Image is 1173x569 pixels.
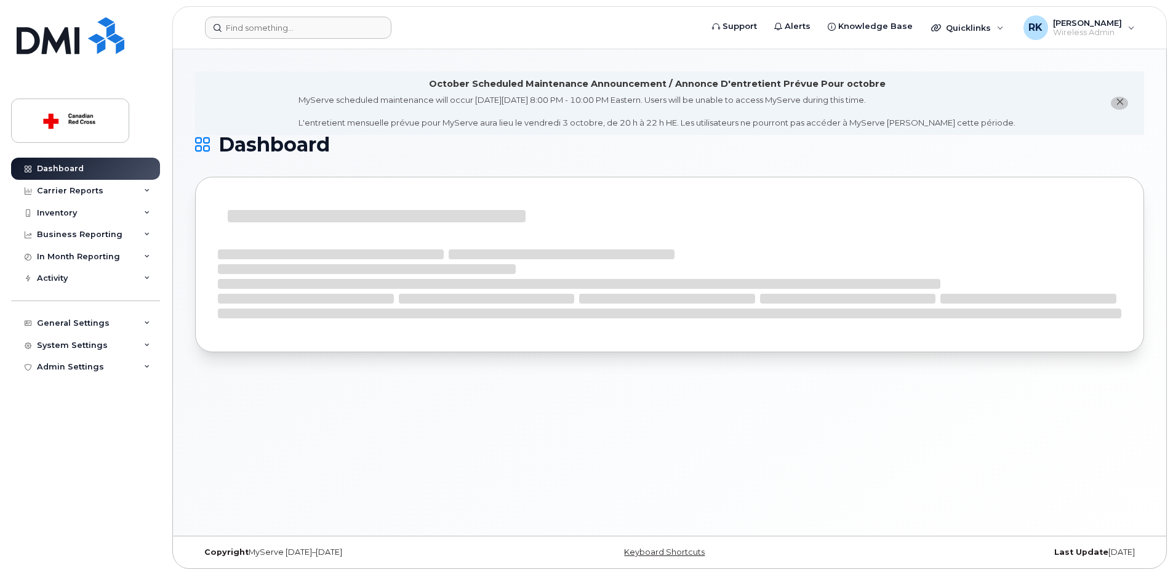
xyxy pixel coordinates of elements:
[429,78,886,91] div: October Scheduled Maintenance Announcement / Annonce D'entretient Prévue Pour octobre
[195,547,511,557] div: MyServe [DATE]–[DATE]
[828,547,1144,557] div: [DATE]
[1111,97,1128,110] button: close notification
[218,135,330,154] span: Dashboard
[624,547,705,557] a: Keyboard Shortcuts
[204,547,249,557] strong: Copyright
[1054,547,1108,557] strong: Last Update
[298,94,1015,129] div: MyServe scheduled maintenance will occur [DATE][DATE] 8:00 PM - 10:00 PM Eastern. Users will be u...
